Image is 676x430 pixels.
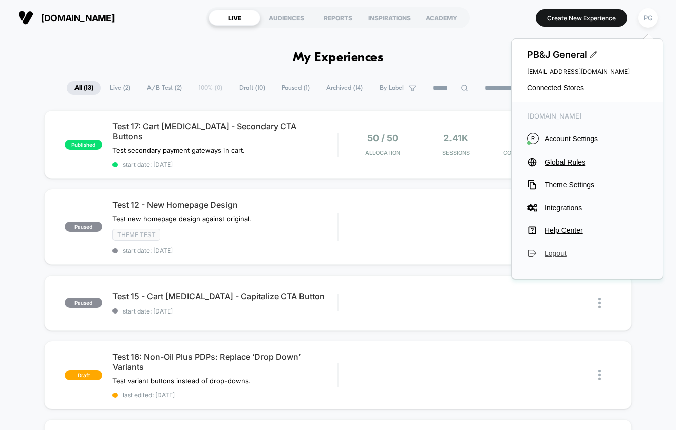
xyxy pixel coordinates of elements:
span: Test 12 - New Homepage Design [112,200,338,210]
span: Paused ( 1 ) [274,81,317,95]
span: start date: [DATE] [112,161,338,168]
span: Test variant buttons instead of drop-downs. [112,377,251,385]
span: Sessions [422,149,490,157]
span: Theme Settings [545,181,648,189]
button: RAccount Settings [527,133,648,144]
button: Theme Settings [527,180,648,190]
span: Account Settings [545,135,648,143]
span: Test new homepage design against original. [112,215,251,223]
button: Logout [527,248,648,258]
span: [DOMAIN_NAME] [527,112,648,120]
div: ACADEMY [416,10,467,26]
span: CONVERSION RATE [495,149,564,157]
span: 2.41k [443,133,468,143]
span: Test secondary payment gateways in cart. [112,146,245,154]
span: start date: [DATE] [112,307,338,315]
button: Help Center [527,225,648,236]
button: Connected Stores [527,84,648,92]
img: close [598,298,601,308]
div: AUDIENCES [260,10,312,26]
div: INSPIRATIONS [364,10,416,26]
span: Live ( 2 ) [102,81,138,95]
button: Global Rules [527,157,648,167]
span: last edited: [DATE] [112,391,338,399]
span: Logout [545,249,648,257]
h1: My Experiences [293,51,384,65]
button: Create New Experience [536,9,627,27]
span: All ( 13 ) [67,81,101,95]
span: Help Center [545,226,648,234]
span: Test 17: Cart [MEDICAL_DATA] - Secondary CTA Buttons [112,121,338,141]
span: start date: [DATE] [112,247,338,254]
span: [DOMAIN_NAME] [41,13,115,23]
span: A/B Test ( 2 ) [139,81,190,95]
div: LIVE [209,10,260,26]
img: Visually logo [18,10,33,25]
span: PB&J General [527,49,648,60]
span: paused [65,298,102,308]
span: draft [65,370,102,380]
button: [DOMAIN_NAME] [15,10,118,26]
div: REPORTS [312,10,364,26]
span: By Label [380,84,404,92]
span: Draft ( 10 ) [232,81,273,95]
span: paused [65,222,102,232]
span: published [65,140,102,150]
button: PG [635,8,661,28]
span: Integrations [545,204,648,212]
button: Integrations [527,203,648,213]
div: PG [638,8,658,28]
i: R [527,133,539,144]
span: [EMAIL_ADDRESS][DOMAIN_NAME] [527,68,648,75]
span: Theme Test [112,229,160,241]
span: Test 16: Non-Oil Plus PDPs: Replace ‘Drop Down’ Variants [112,351,338,372]
span: Archived ( 14 ) [319,81,370,95]
span: Allocation [365,149,400,157]
span: Test 15 - Cart [MEDICAL_DATA] - Capitalize CTA Button [112,291,338,301]
span: 50 / 50 [367,133,398,143]
img: close [598,370,601,380]
span: -12.99% [510,133,548,143]
span: Global Rules [545,158,648,166]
